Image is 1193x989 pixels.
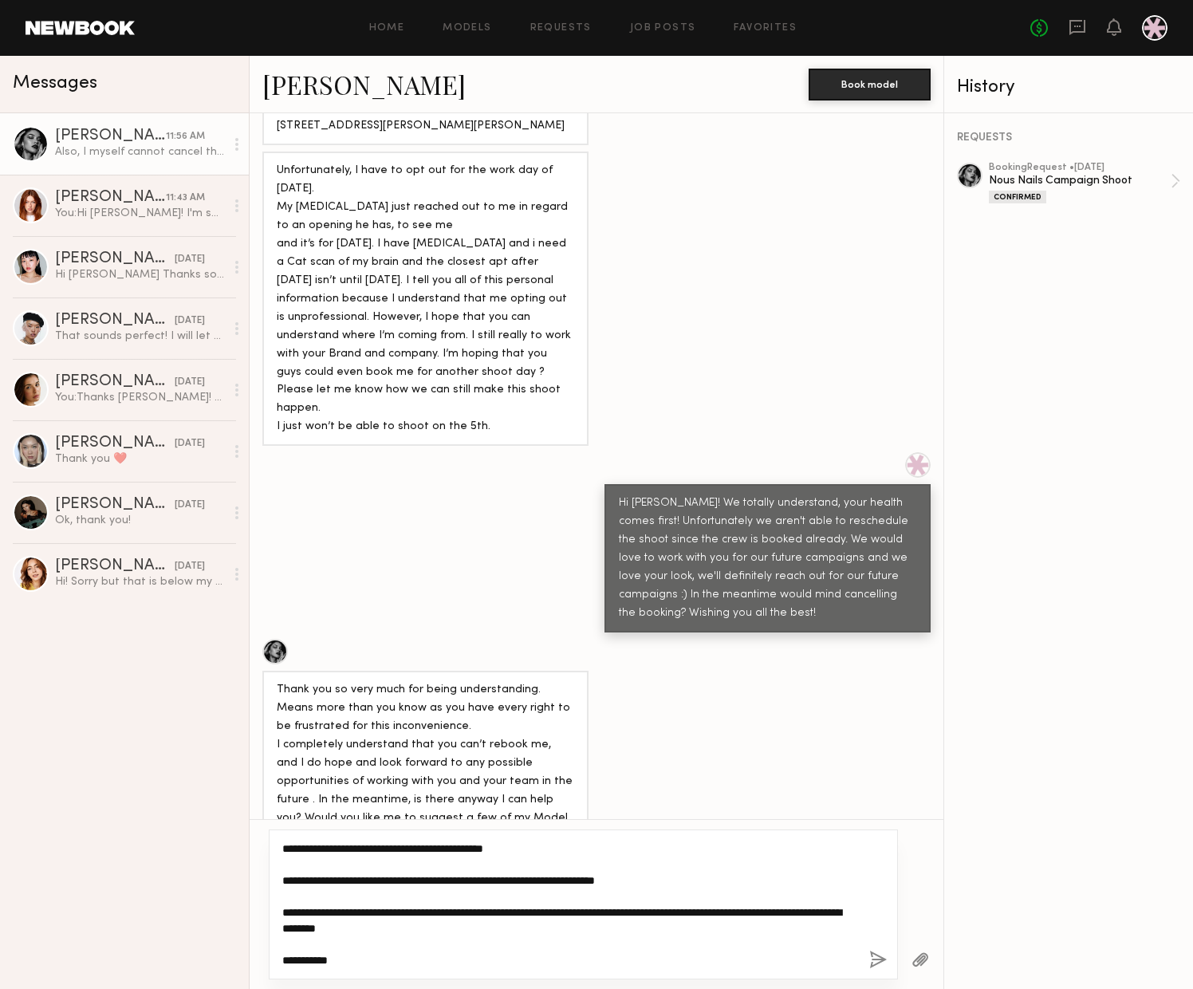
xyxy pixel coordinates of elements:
[175,436,205,451] div: [DATE]
[443,23,491,33] a: Models
[55,374,175,390] div: [PERSON_NAME]
[55,267,225,282] div: Hi [PERSON_NAME] Thanks so much for your kind words! I hope to work together in the future. [PERS...
[175,375,205,390] div: [DATE]
[55,206,225,221] div: You: Hi [PERSON_NAME]! I'm so sorry on the delayed response - yes let's do it for $100/hr! Please...
[175,313,205,329] div: [DATE]
[175,252,205,267] div: [DATE]
[630,23,696,33] a: Job Posts
[809,69,931,100] button: Book model
[989,163,1171,173] div: booking Request • [DATE]
[55,558,175,574] div: [PERSON_NAME]
[262,67,466,101] a: [PERSON_NAME]
[957,132,1180,144] div: REQUESTS
[530,23,592,33] a: Requests
[55,574,225,589] div: Hi! Sorry but that is below my rate.
[13,74,97,93] span: Messages
[55,313,175,329] div: [PERSON_NAME]
[175,559,205,574] div: [DATE]
[809,77,931,90] a: Book model
[55,190,166,206] div: [PERSON_NAME]
[619,494,916,623] div: Hi [PERSON_NAME]! We totally understand, your health comes first! Unfortunately we aren't able to...
[175,498,205,513] div: [DATE]
[957,78,1180,97] div: History
[55,390,225,405] div: You: Thanks [PERSON_NAME]! We will definitely reach out for the next shoot :) We would love to wo...
[989,191,1046,203] div: Confirmed
[55,513,225,528] div: Ok, thank you!
[166,191,205,206] div: 11:43 AM
[55,329,225,344] div: That sounds perfect! I will let you know when the nail tips arrive! I received the Venmo! Thank y...
[277,162,574,436] div: Unfortunately, I have to opt out for the work day of [DATE]. My [MEDICAL_DATA] just reached out t...
[166,129,205,144] div: 11:56 AM
[277,681,574,882] div: Thank you so very much for being understanding. Means more than you know as you have every right ...
[55,497,175,513] div: [PERSON_NAME]
[989,173,1171,188] div: Nous Nails Campaign Shoot
[989,163,1180,203] a: bookingRequest •[DATE]Nous Nails Campaign ShootConfirmed
[734,23,797,33] a: Favorites
[55,435,175,451] div: [PERSON_NAME]
[55,144,225,160] div: Also, I myself cannot cancel the booking. You are able to release me on your side. I can send you...
[55,251,175,267] div: [PERSON_NAME]
[55,451,225,467] div: Thank you ❤️
[55,128,166,144] div: [PERSON_NAME]
[369,23,405,33] a: Home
